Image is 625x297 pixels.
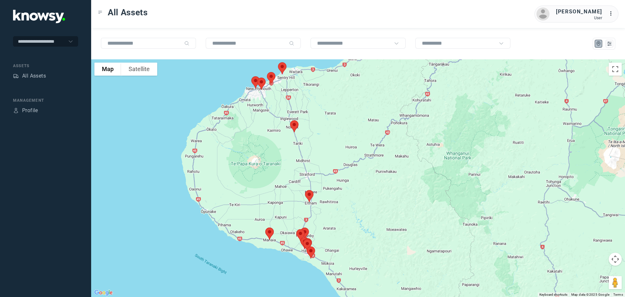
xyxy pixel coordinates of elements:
[93,289,114,297] img: Google
[289,41,294,46] div: Search
[609,11,616,16] tspan: ...
[184,41,189,46] div: Search
[571,293,609,296] span: Map data ©2025 Google
[108,7,148,18] span: All Assets
[609,10,617,19] div: :
[596,41,602,47] div: Map
[609,276,622,289] button: Drag Pegman onto the map to open Street View
[556,8,602,16] div: [PERSON_NAME]
[13,63,78,69] div: Assets
[98,10,103,15] div: Toggle Menu
[13,108,19,113] div: Profile
[613,293,623,296] a: Terms (opens in new tab)
[13,97,78,103] div: Management
[13,72,46,80] a: AssetsAll Assets
[13,107,38,114] a: ProfileProfile
[556,16,602,20] div: User
[13,73,19,79] div: Assets
[536,7,549,21] img: avatar.png
[609,253,622,266] button: Map camera controls
[94,63,121,76] button: Show street map
[22,107,38,114] div: Profile
[539,292,567,297] button: Keyboard shortcuts
[93,289,114,297] a: Open this area in Google Maps (opens a new window)
[606,41,612,47] div: List
[22,72,46,80] div: All Assets
[121,63,157,76] button: Show satellite imagery
[13,10,65,23] img: Application Logo
[609,63,622,76] button: Toggle fullscreen view
[609,10,617,18] div: :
